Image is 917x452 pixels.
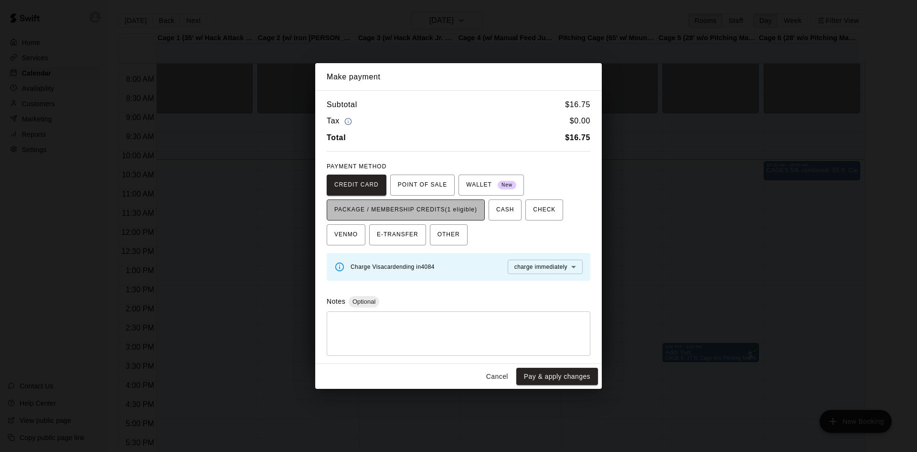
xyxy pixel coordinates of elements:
[516,368,598,386] button: Pay & apply changes
[327,175,386,196] button: CREDIT CARD
[327,99,357,111] h6: Subtotal
[327,199,485,220] button: PACKAGE / MEMBERSHIP CREDITS(1 eligible)
[327,298,345,305] label: Notes
[466,177,516,193] span: WALLET
[565,99,590,111] h6: $ 16.75
[351,264,435,270] span: Charge Visa card ending in 4084
[525,199,563,220] button: CHECK
[334,227,358,243] span: VENMO
[514,264,567,270] span: charge immediately
[570,115,590,128] h6: $ 0.00
[327,163,386,170] span: PAYMENT METHOD
[458,175,524,196] button: WALLET New
[377,227,418,243] span: E-TRANSFER
[369,224,426,245] button: E-TRANSFER
[482,368,512,386] button: Cancel
[390,175,455,196] button: POINT OF SALE
[430,224,468,245] button: OTHER
[489,199,522,220] button: CASH
[437,227,460,243] span: OTHER
[315,63,602,91] h2: Make payment
[498,179,516,192] span: New
[327,115,354,128] h6: Tax
[334,202,477,218] span: PACKAGE / MEMBERSHIP CREDITS (1 eligible)
[398,177,447,193] span: POINT OF SALE
[349,298,379,305] span: Optional
[496,202,514,218] span: CASH
[533,202,555,218] span: CHECK
[565,133,590,142] b: $ 16.75
[334,177,379,193] span: CREDIT CARD
[327,224,365,245] button: VENMO
[327,133,346,142] b: Total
